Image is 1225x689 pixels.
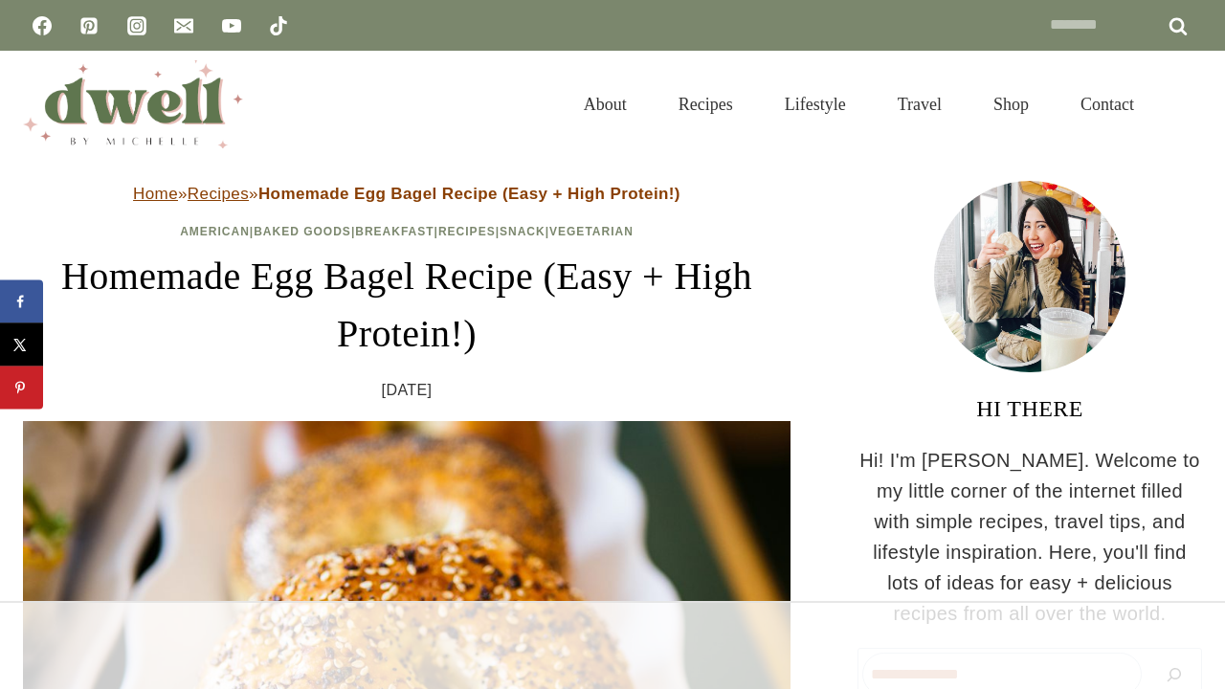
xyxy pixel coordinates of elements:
[355,225,434,238] a: Breakfast
[558,74,1160,136] nav: Primary Navigation
[759,74,872,136] a: Lifestyle
[653,74,759,136] a: Recipes
[857,391,1202,426] h3: HI THERE
[118,7,156,45] a: Instagram
[1055,74,1160,136] a: Contact
[258,185,680,203] strong: Homemade Egg Bagel Recipe (Easy + High Protein!)
[180,225,634,238] span: | | | | |
[438,225,496,238] a: Recipes
[23,248,791,363] h1: Homemade Egg Bagel Recipe (Easy + High Protein!)
[133,185,680,203] span: » »
[212,7,251,45] a: YouTube
[133,185,178,203] a: Home
[500,225,546,238] a: Snack
[857,445,1202,629] p: Hi! I'm [PERSON_NAME]. Welcome to my little corner of the internet filled with simple recipes, tr...
[558,74,653,136] a: About
[549,225,634,238] a: Vegetarian
[180,225,250,238] a: American
[165,7,203,45] a: Email
[1169,88,1202,121] button: View Search Form
[23,7,61,45] a: Facebook
[968,74,1055,136] a: Shop
[872,74,968,136] a: Travel
[254,225,351,238] a: Baked Goods
[188,185,249,203] a: Recipes
[382,378,433,403] time: [DATE]
[70,7,108,45] a: Pinterest
[259,7,298,45] a: TikTok
[23,60,243,148] img: DWELL by michelle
